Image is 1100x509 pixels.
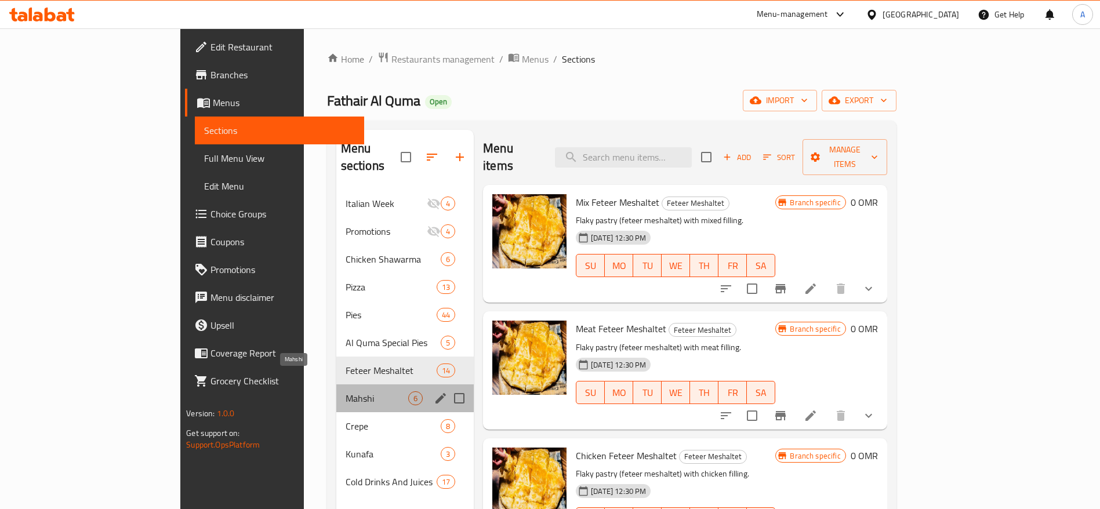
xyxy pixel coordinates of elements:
[346,224,427,238] span: Promotions
[718,381,747,404] button: FR
[803,139,887,175] button: Manage items
[185,228,364,256] a: Coupons
[210,263,355,277] span: Promotions
[492,321,567,395] img: Meat Feteer Meshaltet
[346,391,408,405] span: Mahshi
[785,450,845,461] span: Branch specific
[855,275,883,303] button: show more
[441,421,455,432] span: 8
[760,148,798,166] button: Sort
[441,449,455,460] span: 3
[185,367,364,395] a: Grocery Checklist
[425,95,452,109] div: Open
[441,447,455,461] div: items
[812,143,878,172] span: Manage items
[210,68,355,82] span: Branches
[185,339,364,367] a: Coverage Report
[499,52,503,66] li: /
[638,384,657,401] span: TU
[718,148,756,166] span: Add item
[576,467,775,481] p: Flaky pastry (feteer meshaltet) with chicken filling.
[441,337,455,348] span: 5
[441,198,455,209] span: 4
[662,197,729,210] span: Feteer Meshaltet
[609,257,629,274] span: MO
[441,226,455,237] span: 4
[336,245,474,273] div: Chicken Shawarma6
[185,89,364,117] a: Menus
[605,381,633,404] button: MO
[862,282,876,296] svg: Show Choices
[185,61,364,89] a: Branches
[437,308,455,322] div: items
[437,477,455,488] span: 17
[555,147,692,168] input: search
[346,197,427,210] span: Italian Week
[427,197,441,210] svg: Inactive section
[581,384,600,401] span: SU
[369,52,373,66] li: /
[576,340,775,355] p: Flaky pastry (feteer meshaltet) with meat filling.
[346,363,437,377] span: Feteer Meshaltet
[341,140,401,174] h2: Menu sections
[851,194,878,210] h6: 0 OMR
[576,447,677,464] span: Chicken Feteer Meshaltet
[740,403,764,428] span: Select to update
[346,336,441,350] span: Al Quma Special Pies
[822,90,896,111] button: export
[586,359,651,370] span: [DATE] 12:30 PM
[752,257,771,274] span: SA
[752,93,808,108] span: import
[522,52,549,66] span: Menus
[336,357,474,384] div: Feteer Meshaltet14
[346,308,437,322] span: Pies
[441,419,455,433] div: items
[553,52,557,66] li: /
[446,143,474,171] button: Add section
[432,390,449,407] button: edit
[633,381,662,404] button: TU
[210,374,355,388] span: Grocery Checklist
[346,252,441,266] span: Chicken Shawarma
[723,384,742,401] span: FR
[718,148,756,166] button: Add
[185,311,364,339] a: Upsell
[712,275,740,303] button: sort-choices
[185,33,364,61] a: Edit Restaurant
[425,97,452,107] span: Open
[723,257,742,274] span: FR
[327,52,896,67] nav: breadcrumb
[767,275,794,303] button: Branch-specific-item
[336,384,474,412] div: Mahshi6edit
[336,190,474,217] div: Italian Week4
[747,254,775,277] button: SA
[804,282,818,296] a: Edit menu item
[492,194,567,268] img: Mix Feteer Meshaltet
[437,282,455,293] span: 13
[409,393,422,404] span: 6
[195,172,364,200] a: Edit Menu
[669,323,736,337] div: Feteer Meshaltet
[186,406,215,421] span: Version:
[695,257,714,274] span: TH
[763,151,795,164] span: Sort
[831,93,887,108] span: export
[346,475,437,489] span: Cold Drinks And Juices
[336,185,474,500] nav: Menu sections
[740,277,764,301] span: Select to update
[827,402,855,430] button: delete
[210,346,355,360] span: Coverage Report
[679,450,747,464] div: Feteer Meshaltet
[346,419,441,433] span: Crepe
[336,412,474,440] div: Crepe8
[1080,8,1085,21] span: A
[210,40,355,54] span: Edit Restaurant
[576,194,659,211] span: Mix Feteer Meshaltet
[605,254,633,277] button: MO
[441,336,455,350] div: items
[437,280,455,294] div: items
[862,409,876,423] svg: Show Choices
